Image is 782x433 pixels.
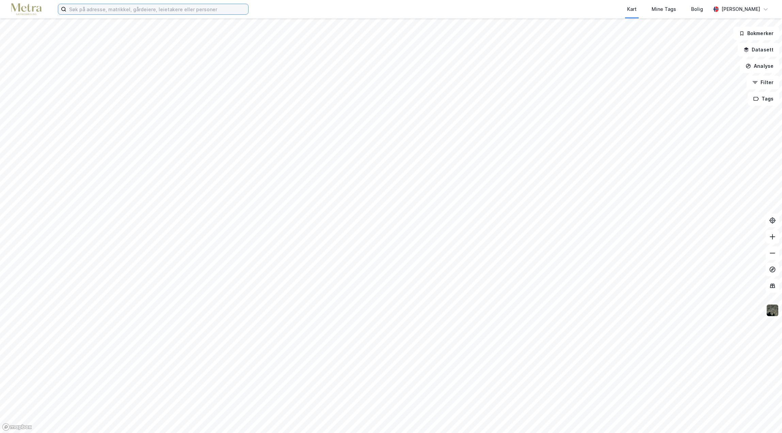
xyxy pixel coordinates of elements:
div: Bolig [691,5,703,13]
img: metra-logo.256734c3b2bbffee19d4.png [11,3,42,15]
iframe: Chat Widget [748,400,782,433]
div: Kontrollprogram for chat [748,400,782,433]
a: Mapbox homepage [2,423,32,431]
button: Tags [748,92,779,106]
div: [PERSON_NAME] [721,5,760,13]
button: Analyse [740,59,779,73]
div: Mine Tags [652,5,676,13]
button: Filter [747,76,779,89]
div: Kart [627,5,637,13]
input: Søk på adresse, matrikkel, gårdeiere, leietakere eller personer [66,4,248,14]
button: Bokmerker [733,27,779,40]
button: Datasett [738,43,779,57]
img: 9k= [766,304,779,317]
